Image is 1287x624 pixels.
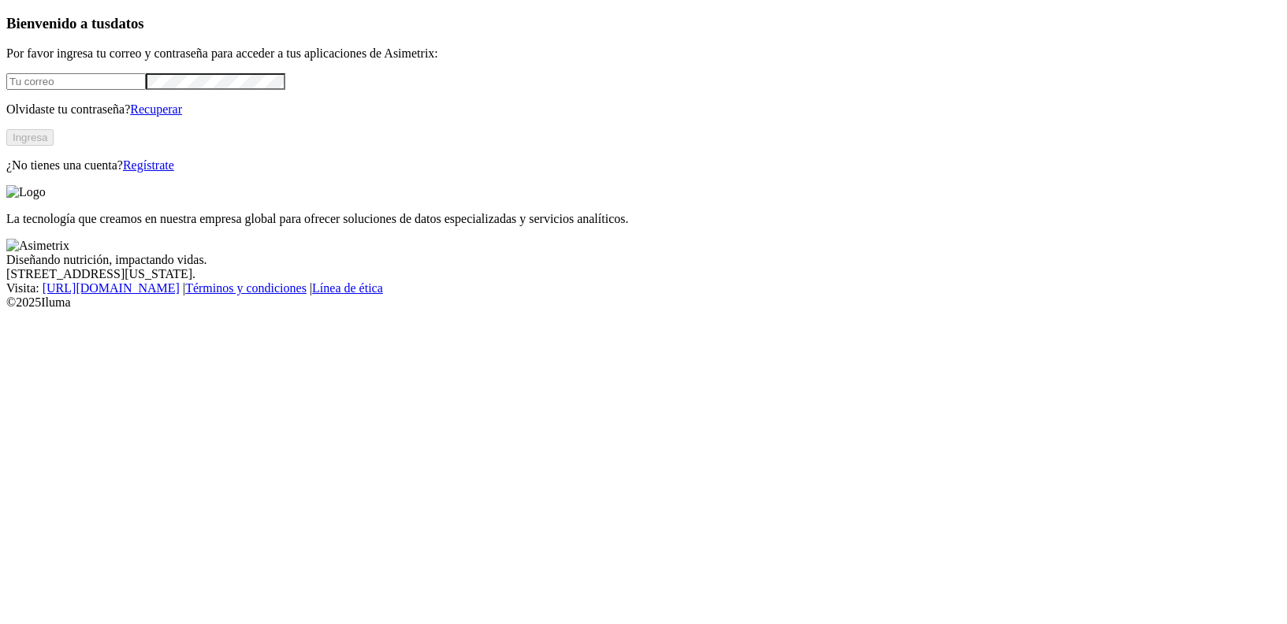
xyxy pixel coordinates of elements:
p: Olvidaste tu contraseña? [6,102,1281,117]
a: Línea de ética [312,281,383,295]
div: [STREET_ADDRESS][US_STATE]. [6,267,1281,281]
img: Asimetrix [6,239,69,253]
p: La tecnología que creamos en nuestra empresa global para ofrecer soluciones de datos especializad... [6,212,1281,226]
div: © 2025 Iluma [6,295,1281,310]
input: Tu correo [6,73,146,90]
a: [URL][DOMAIN_NAME] [43,281,180,295]
img: Logo [6,185,46,199]
p: ¿No tienes una cuenta? [6,158,1281,173]
div: Visita : | | [6,281,1281,295]
div: Diseñando nutrición, impactando vidas. [6,253,1281,267]
a: Recuperar [130,102,182,116]
a: Regístrate [123,158,174,172]
h3: Bienvenido a tus [6,15,1281,32]
p: Por favor ingresa tu correo y contraseña para acceder a tus aplicaciones de Asimetrix: [6,46,1281,61]
button: Ingresa [6,129,54,146]
span: datos [110,15,144,32]
a: Términos y condiciones [185,281,307,295]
